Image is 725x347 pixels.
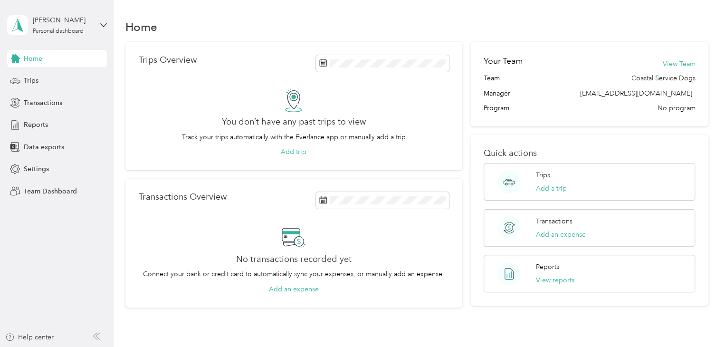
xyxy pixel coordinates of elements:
p: Trips Overview [139,55,197,65]
div: Personal dashboard [33,29,84,34]
span: Trips [24,76,38,86]
p: Trips [536,170,550,180]
span: Team Dashboard [24,186,77,196]
button: Add a trip [536,183,567,193]
h2: No transactions recorded yet [236,254,352,264]
h1: Home [125,22,157,32]
button: View reports [536,275,574,285]
span: Home [24,54,42,64]
span: No program [657,103,695,113]
p: Connect your bank or credit card to automatically sync your expenses, or manually add an expense. [143,269,444,279]
button: Add trip [281,147,306,157]
span: Data exports [24,142,64,152]
h2: Your Team [484,55,523,67]
p: Reports [536,262,559,272]
button: Help center [5,332,54,342]
button: Add an expense [536,230,586,240]
span: Reports [24,120,48,130]
span: Settings [24,164,49,174]
button: Add an expense [269,284,319,294]
span: [EMAIL_ADDRESS][DOMAIN_NAME] [580,89,692,97]
span: Transactions [24,98,62,108]
span: Team [484,73,500,83]
span: Program [484,103,509,113]
button: View Team [662,59,695,69]
p: Transactions Overview [139,192,227,202]
p: Quick actions [484,148,695,158]
span: Manager [484,88,510,98]
iframe: Everlance-gr Chat Button Frame [672,294,725,347]
h2: You don’t have any past trips to view [222,117,366,127]
span: Coastal Service Dogs [631,73,695,83]
p: Transactions [536,216,572,226]
div: [PERSON_NAME] [33,15,92,25]
p: Track your trips automatically with the Everlance app or manually add a trip [182,132,406,142]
